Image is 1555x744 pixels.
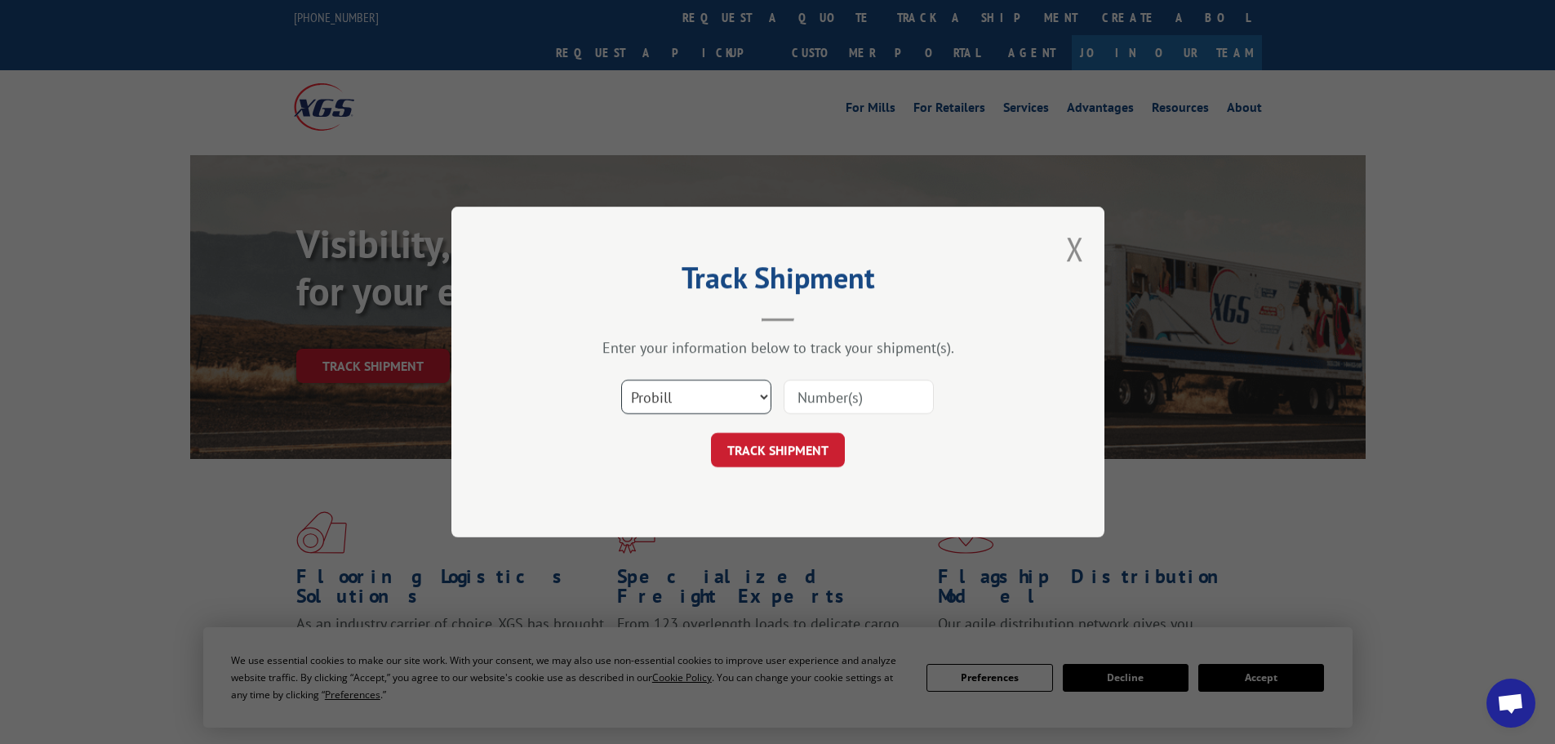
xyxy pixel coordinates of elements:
[533,266,1023,297] h2: Track Shipment
[533,338,1023,357] div: Enter your information below to track your shipment(s).
[1066,227,1084,270] button: Close modal
[711,433,845,467] button: TRACK SHIPMENT
[1486,679,1535,728] div: Open chat
[784,380,934,414] input: Number(s)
